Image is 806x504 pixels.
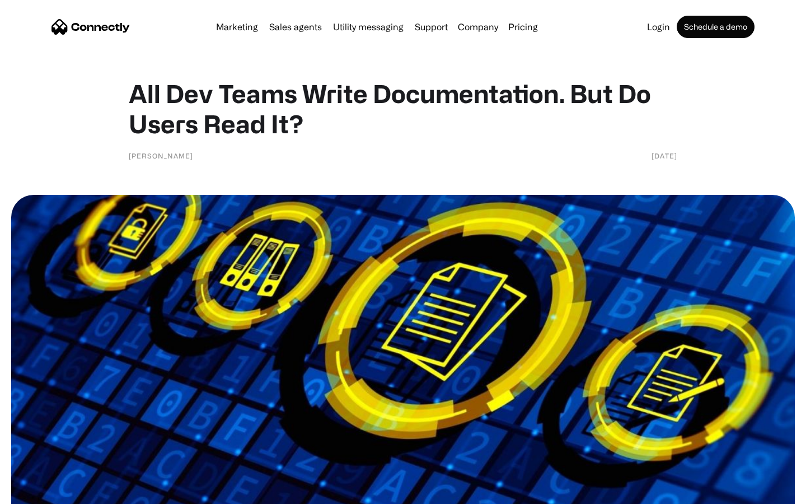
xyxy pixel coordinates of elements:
[410,22,452,31] a: Support
[329,22,408,31] a: Utility messaging
[652,150,677,161] div: [DATE]
[677,16,755,38] a: Schedule a demo
[11,484,67,500] aside: Language selected: English
[129,150,193,161] div: [PERSON_NAME]
[643,22,674,31] a: Login
[129,78,677,139] h1: All Dev Teams Write Documentation. But Do Users Read It?
[458,19,498,35] div: Company
[265,22,326,31] a: Sales agents
[504,22,542,31] a: Pricing
[22,484,67,500] ul: Language list
[212,22,263,31] a: Marketing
